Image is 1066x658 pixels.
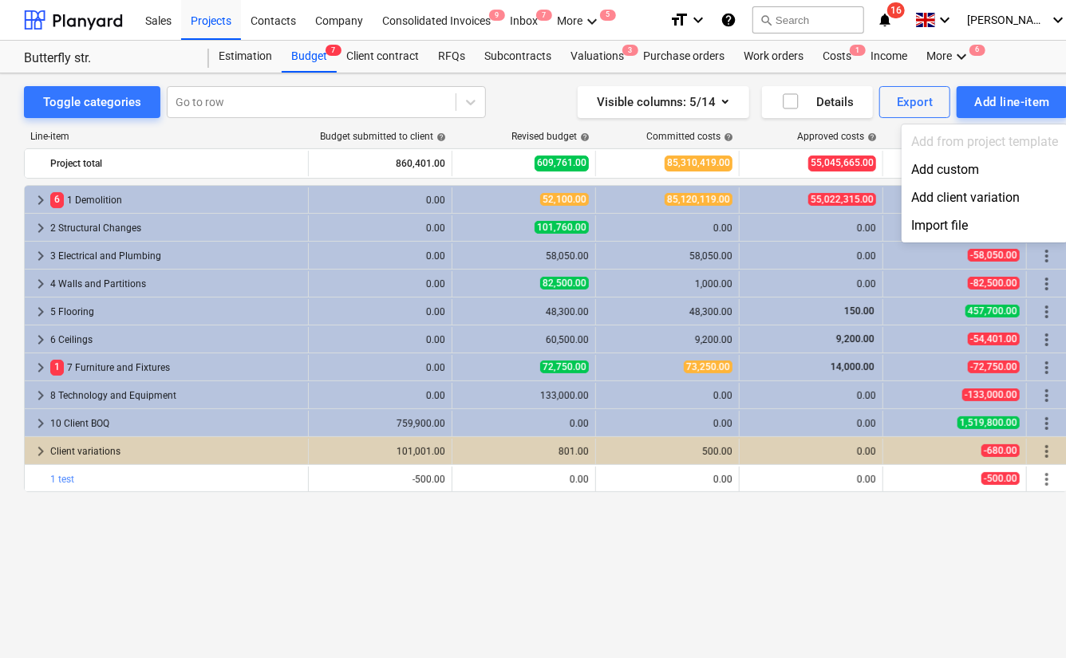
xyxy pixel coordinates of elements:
[986,581,1066,658] iframe: Chat Widget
